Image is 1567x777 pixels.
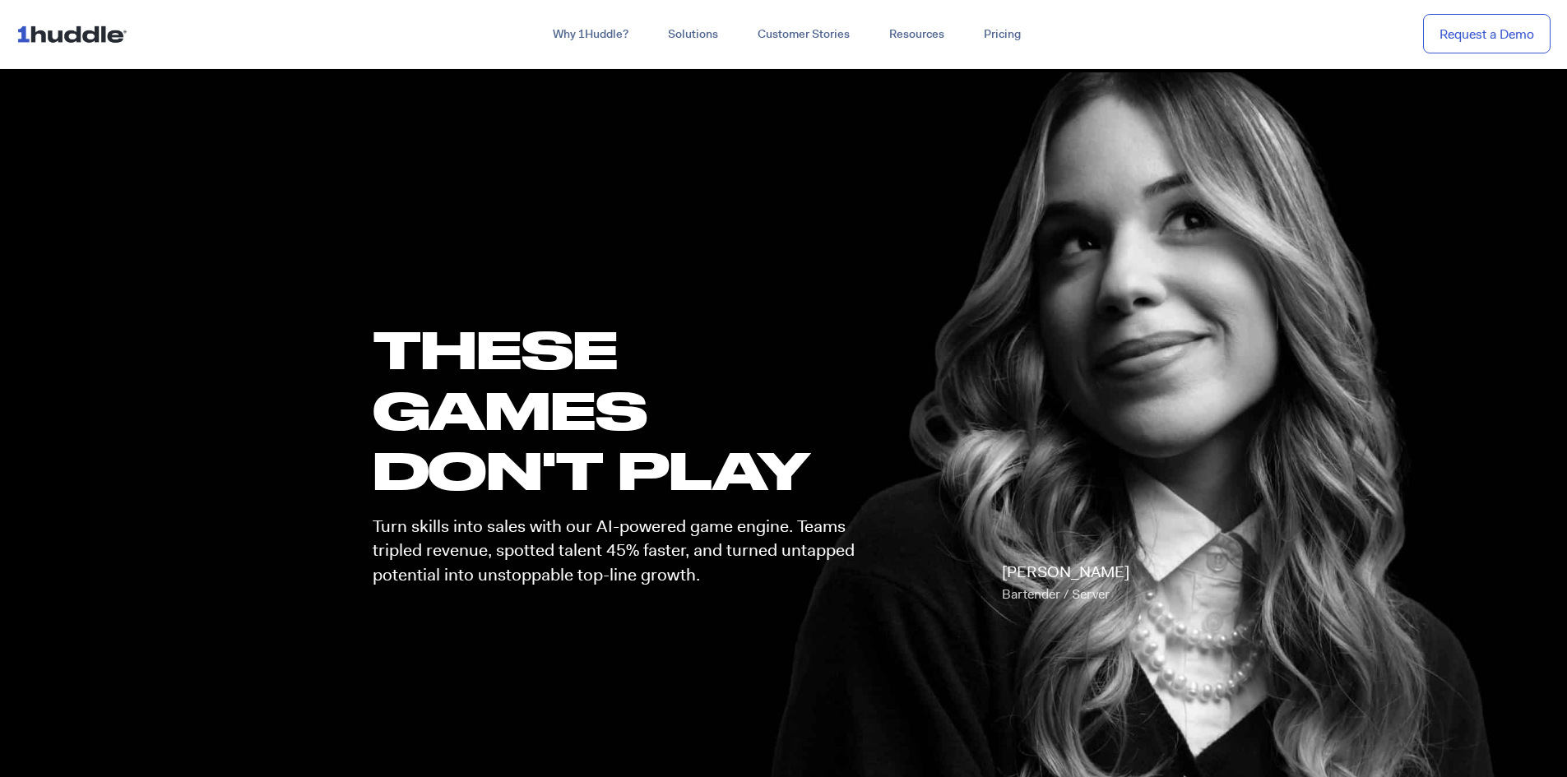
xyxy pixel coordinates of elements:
h1: these GAMES DON'T PLAY [373,319,869,500]
p: [PERSON_NAME] [1002,561,1129,607]
a: Solutions [648,20,738,49]
span: Bartender / Server [1002,585,1110,603]
a: Request a Demo [1423,14,1551,54]
a: Resources [869,20,964,49]
p: Turn skills into sales with our AI-powered game engine. Teams tripled revenue, spotted talent 45%... [373,515,869,587]
img: ... [16,18,134,49]
a: Why 1Huddle? [533,20,648,49]
a: Customer Stories [738,20,869,49]
a: Pricing [964,20,1041,49]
